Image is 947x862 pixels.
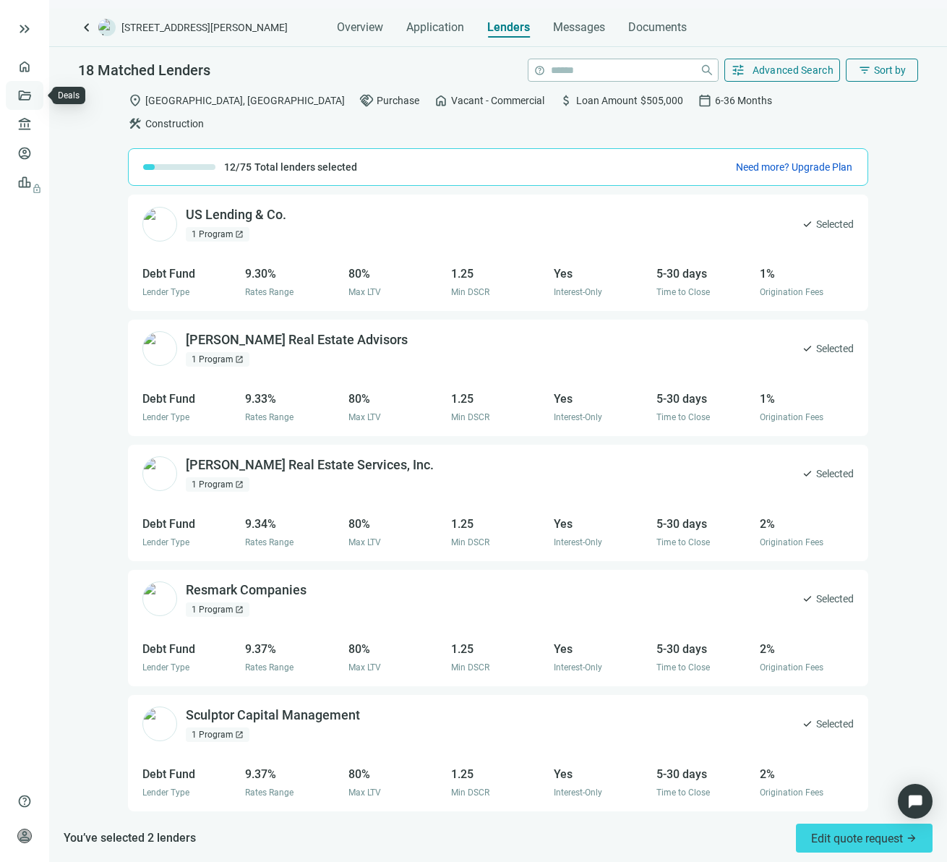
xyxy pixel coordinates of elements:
[735,160,853,174] button: Need more? Upgrade Plan
[245,390,339,408] div: 9.33%
[377,93,419,108] span: Purchase
[186,331,408,349] div: [PERSON_NAME] Real Estate Advisors
[451,640,545,658] div: 1.25
[554,287,602,297] span: Interest-Only
[142,390,236,408] div: Debt Fund
[554,515,648,533] div: Yes
[451,765,545,783] div: 1.25
[554,537,602,547] span: Interest-Only
[802,468,813,479] span: check
[142,412,189,422] span: Lender Type
[142,581,177,616] img: 91f33e9e-6b55-4b8c-b049-44fb8d341113
[186,456,434,474] div: [PERSON_NAME] Real Estate Services, Inc.
[559,93,683,108] div: Loan Amount
[802,593,813,605] span: check
[554,788,602,798] span: Interest-Only
[553,20,605,34] span: Messages
[128,93,142,108] span: location_on
[245,265,339,283] div: 9.30%
[640,93,683,108] span: $505,000
[760,662,823,673] span: Origination Fees
[142,640,236,658] div: Debt Fund
[451,390,545,408] div: 1.25
[245,412,293,422] span: Rates Range
[802,218,813,230] span: check
[451,537,489,547] span: Min DSCR
[559,93,573,108] span: attach_money
[348,662,381,673] span: Max LTV
[760,390,854,408] div: 1%
[78,61,210,79] span: 18 Matched Lenders
[451,412,489,422] span: Min DSCR
[224,160,252,174] span: 12/75
[656,287,710,297] span: Time to Close
[142,788,189,798] span: Lender Type
[554,640,648,658] div: Yes
[816,216,854,232] span: Selected
[760,788,823,798] span: Origination Fees
[906,832,917,844] span: arrow_forward
[760,287,823,297] span: Origination Fees
[145,93,345,108] span: [GEOGRAPHIC_DATA], [GEOGRAPHIC_DATA]
[796,824,933,853] button: Edit quote request arrow_forward
[406,20,464,35] span: Application
[656,788,710,798] span: Time to Close
[186,727,249,742] div: 1 Program
[656,265,750,283] div: 5-30 days
[78,19,95,36] a: keyboard_arrow_left
[337,20,383,35] span: Overview
[142,662,189,673] span: Lender Type
[348,287,381,297] span: Max LTV
[245,537,293,547] span: Rates Range
[142,765,236,783] div: Debt Fund
[186,707,360,725] div: Sculptor Capital Management
[554,265,648,283] div: Yes
[816,591,854,607] span: Selected
[451,93,544,108] span: Vacant - Commercial
[145,116,204,132] span: Construction
[254,160,357,174] span: Total lenders selected
[487,20,530,35] span: Lenders
[760,640,854,658] div: 2%
[656,537,710,547] span: Time to Close
[724,59,841,82] button: tuneAdvanced Search
[186,602,249,617] div: 1 Program
[846,59,918,82] button: filter_listSort by
[898,784,933,819] div: Open Intercom Messenger
[760,412,823,422] span: Origination Fees
[534,65,545,76] span: help
[121,20,288,35] span: [STREET_ADDRESS][PERSON_NAME]
[142,515,236,533] div: Debt Fund
[554,662,602,673] span: Interest-Only
[17,794,32,808] span: help
[348,412,381,422] span: Max LTV
[245,765,339,783] div: 9.37%
[348,640,442,658] div: 80%
[760,265,854,283] div: 1%
[98,19,116,36] img: deal-logo
[348,515,442,533] div: 80%
[451,662,489,673] span: Min DSCR
[16,20,33,38] button: keyboard_double_arrow_right
[186,477,249,492] div: 1 Program
[142,331,177,366] img: 3cca2028-de20-48b0-9a8c-476da54b7dac
[348,265,442,283] div: 80%
[235,355,244,364] span: open_in_new
[656,390,750,408] div: 5-30 days
[64,829,196,847] span: You’ve selected 2 lenders
[451,788,489,798] span: Min DSCR
[760,537,823,547] span: Origination Fees
[235,480,244,489] span: open_in_new
[142,707,177,741] img: 86aa2990-6ff6-4c02-aa26-98a0b034fa7c
[186,352,249,367] div: 1 Program
[142,265,236,283] div: Debt Fund
[142,287,189,297] span: Lender Type
[874,64,906,76] span: Sort by
[656,640,750,658] div: 5-30 days
[245,662,293,673] span: Rates Range
[816,716,854,732] span: Selected
[348,537,381,547] span: Max LTV
[811,832,917,845] span: Edit quote request
[359,93,374,108] span: handshake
